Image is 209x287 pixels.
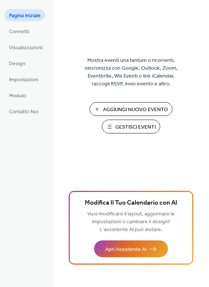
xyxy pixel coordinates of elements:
[94,240,168,257] button: Apri Assistente AI
[4,105,43,117] a: Contatto Noi
[115,123,156,131] span: Gestisci Eventi
[9,28,29,36] span: Connetti
[90,102,172,116] button: Aggiungi Nuovo Evento
[4,25,34,37] a: Connetti
[9,44,43,52] span: Visualizzazioni
[105,246,146,253] span: Apri Assistente AI
[4,57,30,69] a: Design
[4,9,45,21] a: Pagina iniziale
[103,106,168,114] span: Aggiungi Nuovo Evento
[4,89,31,101] a: Modulo
[9,12,41,20] span: Pagina iniziale
[87,209,175,235] span: Vuoi modificare il layout, aggiornare le impostazioni o cambiare il design? L'assistente AI può a...
[4,73,43,85] a: Impostazioni
[102,120,160,133] button: Gestisci Eventi
[9,108,38,116] span: Contatto Noi
[9,76,38,84] span: Impostazioni
[81,57,181,88] span: Mostra eventi una tantum o ricorrenti, sincronizza con Google, Outlook, Zoom, Eventbrite, Wix Eve...
[9,92,26,100] span: Modulo
[85,198,177,208] span: Modifica Il Tuo Calendario con AI
[9,60,25,68] span: Design
[4,41,47,53] a: Visualizzazioni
